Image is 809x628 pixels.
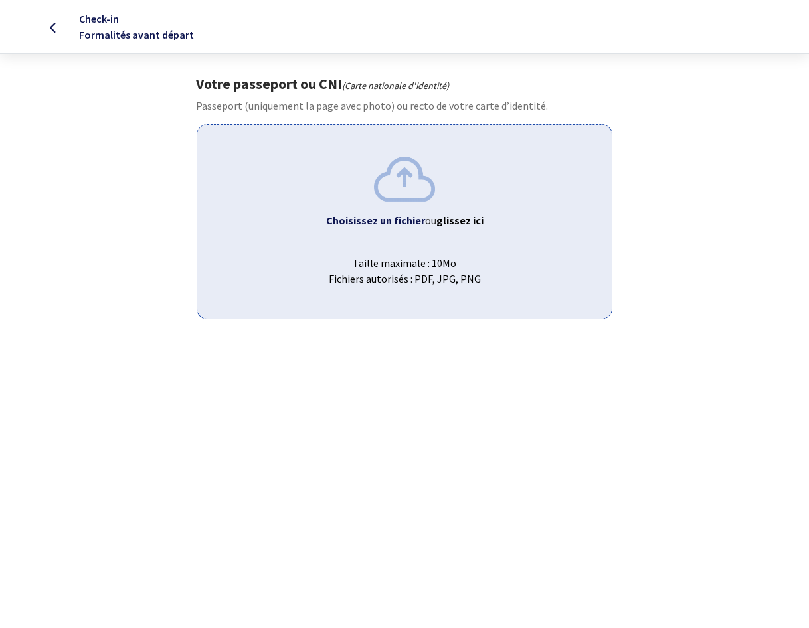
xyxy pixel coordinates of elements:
span: ou [425,214,484,227]
span: Taille maximale : 10Mo Fichiers autorisés : PDF, JPG, PNG [208,244,600,287]
h1: Votre passeport ou CNI [196,75,612,92]
b: glissez ici [436,214,484,227]
img: upload.png [374,157,435,201]
p: Passeport (uniquement la page avec photo) ou recto de votre carte d’identité. [196,98,612,114]
b: Choisissez un fichier [326,214,425,227]
span: Check-in Formalités avant départ [79,12,194,41]
i: (Carte nationale d'identité) [342,80,449,92]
